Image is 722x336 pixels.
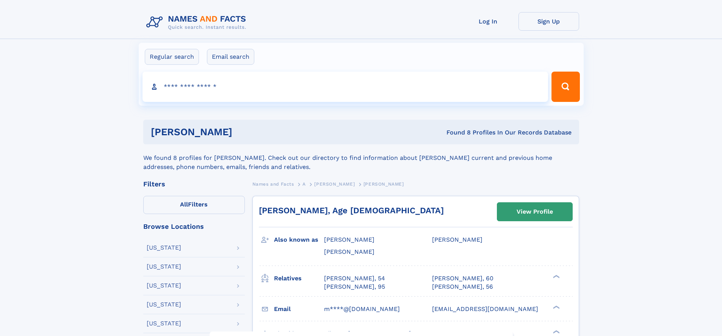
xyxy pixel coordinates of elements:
a: [PERSON_NAME], Age [DEMOGRAPHIC_DATA] [259,206,444,215]
div: [US_STATE] [147,302,181,308]
a: Names and Facts [252,179,294,189]
a: [PERSON_NAME], 54 [324,274,385,283]
label: Regular search [145,49,199,65]
span: [PERSON_NAME] [432,236,482,243]
span: [PERSON_NAME] [314,181,355,187]
h3: Also known as [274,233,324,246]
a: [PERSON_NAME], 95 [324,283,385,291]
input: search input [143,72,548,102]
div: We found 8 profiles for [PERSON_NAME]. Check out our directory to find information about [PERSON_... [143,144,579,172]
a: [PERSON_NAME], 60 [432,274,493,283]
span: [PERSON_NAME] [324,236,374,243]
img: Logo Names and Facts [143,12,252,33]
div: ❯ [551,274,560,279]
span: [PERSON_NAME] [324,248,374,255]
a: View Profile [497,203,572,221]
a: [PERSON_NAME], 56 [432,283,493,291]
h1: [PERSON_NAME] [151,127,340,137]
span: [PERSON_NAME] [363,181,404,187]
a: [PERSON_NAME] [314,179,355,189]
label: Email search [207,49,254,65]
span: [EMAIL_ADDRESS][DOMAIN_NAME] [432,305,538,313]
span: All [180,201,188,208]
button: Search Button [551,72,579,102]
a: Log In [458,12,518,31]
div: ❯ [551,329,560,334]
a: Sign Up [518,12,579,31]
div: ❯ [551,305,560,309]
h3: Email [274,303,324,316]
h3: Relatives [274,272,324,285]
span: A [302,181,306,187]
div: Found 8 Profiles In Our Records Database [339,128,572,137]
a: A [302,179,306,189]
div: [US_STATE] [147,245,181,251]
div: View Profile [517,203,553,220]
div: Browse Locations [143,223,245,230]
div: Filters [143,181,245,188]
div: [US_STATE] [147,283,181,289]
div: [US_STATE] [147,264,181,270]
label: Filters [143,196,245,214]
div: [US_STATE] [147,320,181,327]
